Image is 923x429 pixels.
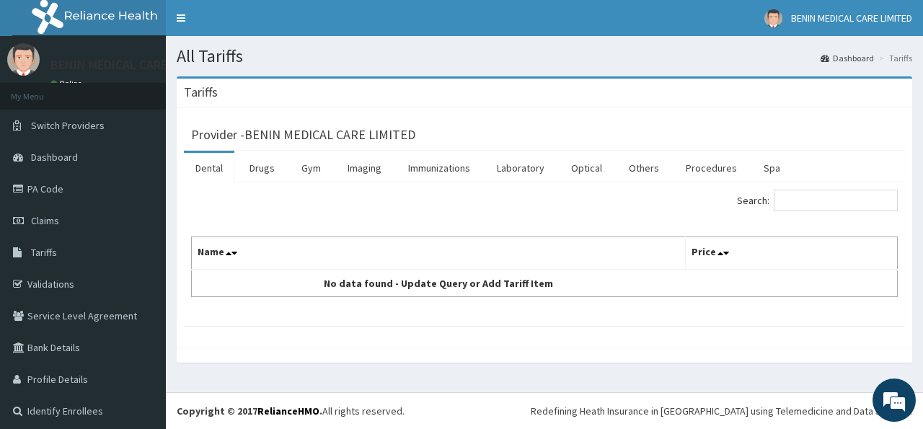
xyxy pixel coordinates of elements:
[31,151,78,164] span: Dashboard
[192,237,686,270] th: Name
[686,237,898,270] th: Price
[192,270,686,297] td: No data found - Update Query or Add Tariff Item
[191,128,415,141] h3: Provider - BENIN MEDICAL CARE LIMITED
[290,153,332,183] a: Gym
[531,404,912,418] div: Redefining Heath Insurance in [GEOGRAPHIC_DATA] using Telemedicine and Data Science!
[737,190,898,211] label: Search:
[674,153,748,183] a: Procedures
[75,81,242,99] div: Chat with us now
[821,52,874,64] a: Dashboard
[31,119,105,132] span: Switch Providers
[50,58,215,71] p: BENIN MEDICAL CARE LIMITED
[238,153,286,183] a: Drugs
[184,86,218,99] h3: Tariffs
[485,153,556,183] a: Laboratory
[617,153,671,183] a: Others
[875,52,912,64] li: Tariffs
[7,43,40,76] img: User Image
[397,153,482,183] a: Immunizations
[336,153,393,183] a: Imaging
[166,392,923,429] footer: All rights reserved.
[84,125,199,270] span: We're online!
[177,404,322,417] strong: Copyright © 2017 .
[27,72,58,108] img: d_794563401_company_1708531726252_794563401
[791,12,912,25] span: BENIN MEDICAL CARE LIMITED
[31,214,59,227] span: Claims
[50,79,85,89] a: Online
[7,280,275,331] textarea: Type your message and hit 'Enter'
[257,404,319,417] a: RelianceHMO
[752,153,792,183] a: Spa
[774,190,898,211] input: Search:
[764,9,782,27] img: User Image
[237,7,271,42] div: Minimize live chat window
[31,246,57,259] span: Tariffs
[177,47,912,66] h1: All Tariffs
[184,153,234,183] a: Dental
[560,153,614,183] a: Optical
